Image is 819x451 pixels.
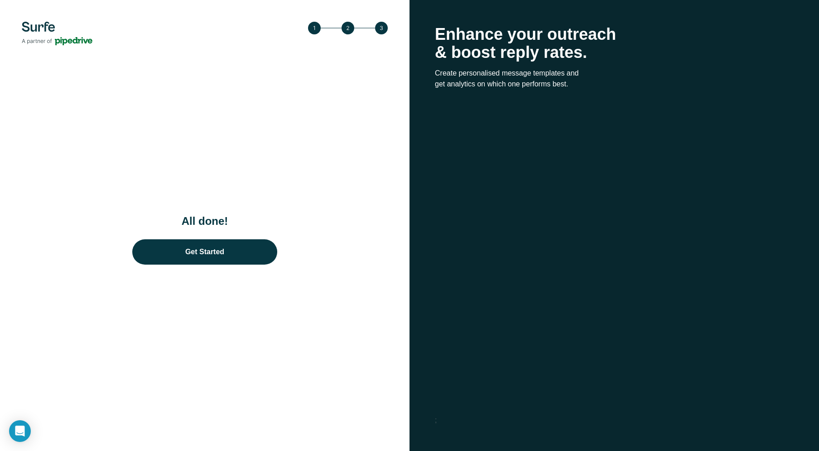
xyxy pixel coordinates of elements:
[469,164,759,341] iframe: YouTube video player
[132,239,277,265] a: Get Started
[22,22,92,45] img: Surfe's logo
[9,420,31,442] div: Open Intercom Messenger
[435,25,794,43] p: Enhance your outreach
[308,22,388,34] img: Step 3
[435,68,794,79] p: Create personalised message templates and
[114,214,295,228] h1: All done!
[435,43,794,62] p: & boost reply rates.
[435,79,794,90] p: get analytics on which one performs best.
